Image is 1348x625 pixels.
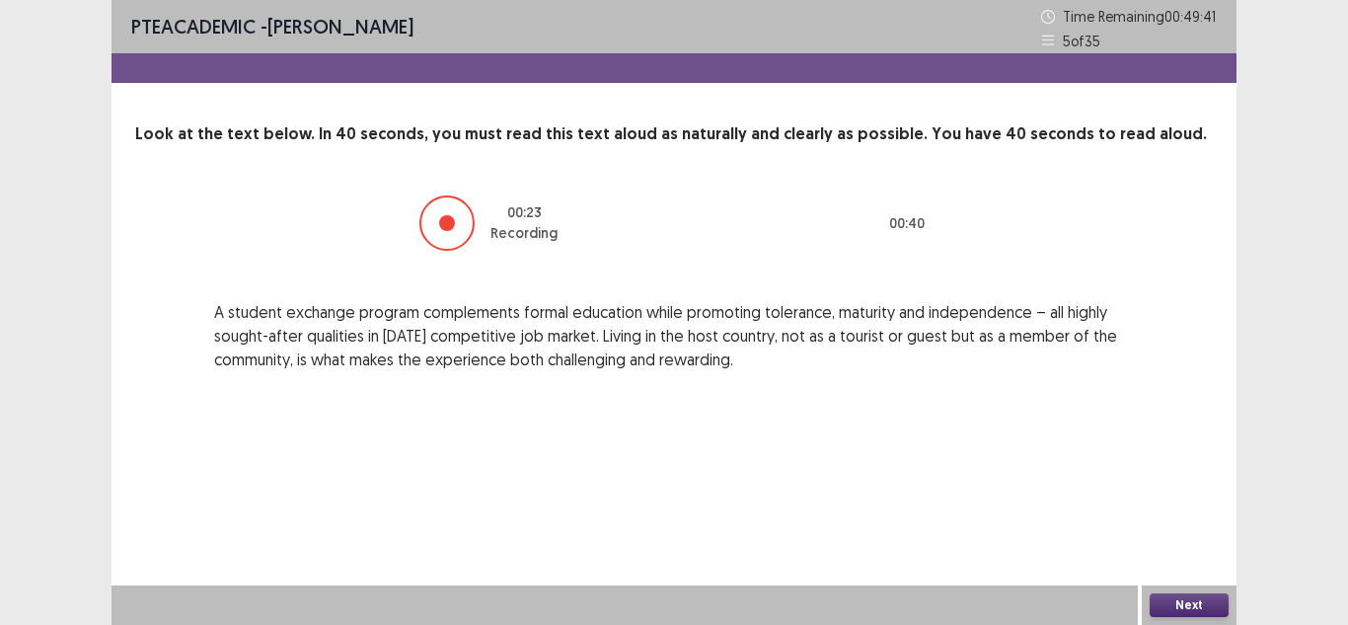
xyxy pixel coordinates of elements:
[1063,31,1100,51] p: 5 of 35
[214,300,1134,371] p: A student exchange program complements formal education while promoting tolerance, maturity and i...
[135,122,1213,146] p: Look at the text below. In 40 seconds, you must read this text aloud as naturally and clearly as ...
[1150,593,1229,617] button: Next
[131,12,413,41] p: - [PERSON_NAME]
[1063,6,1217,27] p: Time Remaining 00 : 49 : 41
[490,223,558,244] p: Recording
[131,14,256,39] span: PTE academic
[507,202,542,223] p: 00 : 23
[889,213,925,234] p: 00 : 40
